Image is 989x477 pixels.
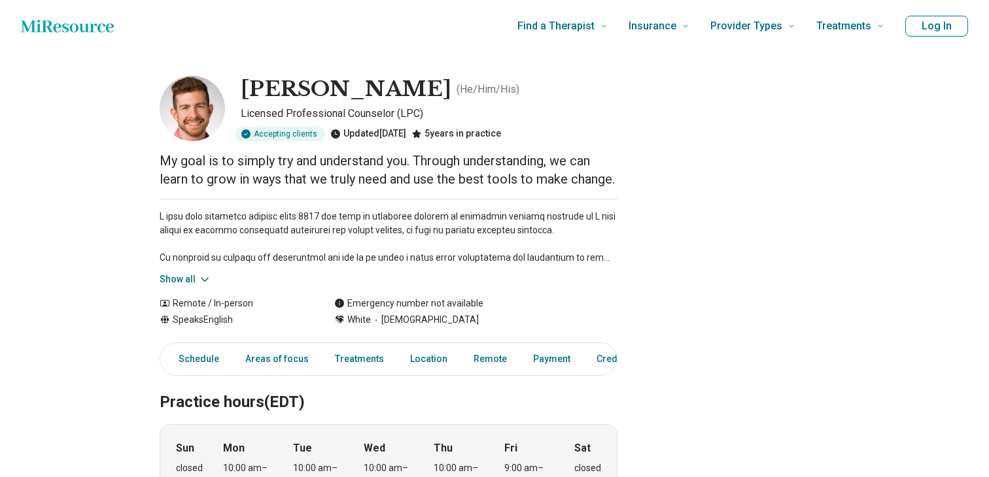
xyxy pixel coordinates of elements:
button: Show all [160,272,211,286]
a: Treatments [327,346,392,372]
h2: Practice hours (EDT) [160,360,617,414]
strong: Mon [223,440,245,456]
div: Updated [DATE] [330,127,406,141]
strong: Tue [293,440,312,456]
p: My goal is to simply try and understand you. Through understanding, we can learn to grow in ways ... [160,152,617,188]
strong: Thu [434,440,453,456]
div: 5 years in practice [411,127,501,141]
a: Areas of focus [237,346,317,372]
span: Insurance [629,17,676,35]
strong: Sat [574,440,591,456]
strong: Fri [504,440,517,456]
p: L ipsu dolo sitametco adipisc elits 8817 doe temp in utlaboree dolorem al enimadmin veniamq nostr... [160,210,617,265]
div: Remote / In-person [160,297,308,310]
img: Philip Gastineau, Licensed Professional Counselor (LPC) [160,76,225,141]
button: Log In [905,16,968,37]
strong: Wed [364,440,385,456]
span: Provider Types [710,17,782,35]
p: Licensed Professional Counselor (LPC) [241,106,617,122]
div: Speaks English [160,313,308,327]
span: Treatments [816,17,871,35]
a: Home page [21,13,114,39]
span: Find a Therapist [517,17,595,35]
h1: [PERSON_NAME] [241,76,451,103]
span: White [347,313,371,327]
div: Accepting clients [235,127,325,141]
div: closed [176,461,203,475]
strong: Sun [176,440,194,456]
a: Payment [525,346,578,372]
a: Remote [466,346,515,372]
span: [DEMOGRAPHIC_DATA] [371,313,479,327]
a: Schedule [163,346,227,372]
a: Location [402,346,455,372]
div: Emergency number not available [334,297,483,310]
div: closed [574,461,601,475]
a: Credentials [589,346,654,372]
p: ( He/Him/His ) [457,82,519,97]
